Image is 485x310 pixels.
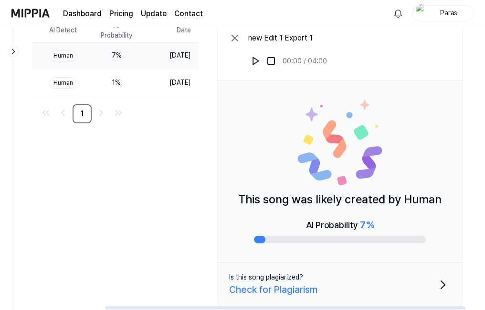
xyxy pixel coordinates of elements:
th: AI Detect [36,19,90,42]
button: profileParas [412,5,474,21]
p: This song was likely created by Human [238,191,442,208]
a: Go to next page [94,105,109,120]
div: 00:00 / 04:00 [283,56,327,66]
div: Is this song plagiarized? [229,272,303,282]
a: Contact [174,8,203,20]
img: profile [416,4,427,23]
td: [DATE] [143,42,199,69]
div: 7 % [97,50,136,60]
a: Dashboard [63,8,102,20]
a: Pricing [109,8,133,20]
a: 1 [73,104,92,123]
th: AI Probability [90,19,143,42]
img: play [251,56,261,66]
th: Date [143,19,199,42]
td: [DATE] [143,69,199,96]
img: stop [266,56,276,66]
button: Is this song plagiarized?Check for Plagiarism [218,263,462,306]
a: Update [141,8,167,20]
div: Paras [430,8,467,18]
a: Go to last page [111,105,126,120]
div: Human [50,50,76,61]
a: Go to first page [38,105,53,120]
div: 1 % [97,78,136,88]
div: AI Probability [306,218,374,232]
div: Human [50,77,76,89]
div: new Edit 1 Export 1 [248,32,327,44]
a: Go to previous page [55,105,71,120]
div: Check for Plagiarism [229,282,317,297]
span: 7 % [360,219,374,230]
img: Human [297,100,383,185]
img: 알림 [392,8,404,19]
